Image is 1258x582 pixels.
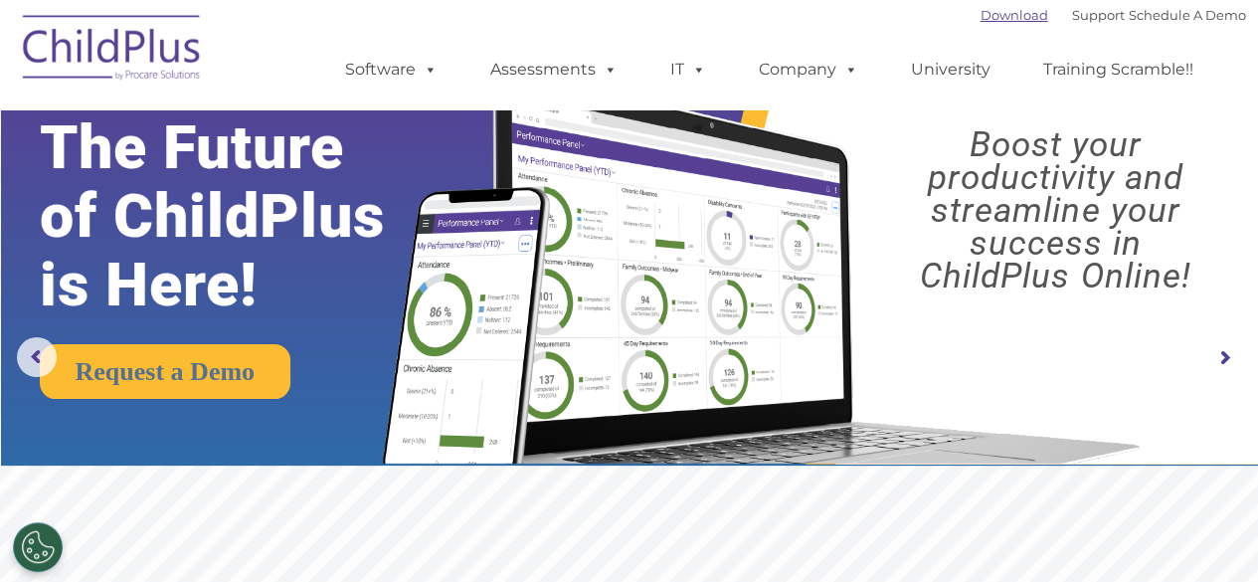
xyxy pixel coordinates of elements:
a: Software [325,50,457,90]
a: Support [1072,7,1125,23]
rs-layer: Boost your productivity and streamline your success in ChildPlus Online! [869,128,1242,292]
img: ChildPlus by Procare Solutions [13,1,212,100]
font: | [981,7,1246,23]
a: University [891,50,1010,90]
a: Download [981,7,1048,23]
a: Company [739,50,878,90]
a: Schedule A Demo [1129,7,1246,23]
a: Training Scramble!! [1023,50,1213,90]
a: Assessments [470,50,637,90]
rs-layer: The Future of ChildPlus is Here! [40,113,442,319]
a: Request a Demo [40,344,291,399]
a: IT [650,50,726,90]
button: Cookies Settings [13,522,63,572]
